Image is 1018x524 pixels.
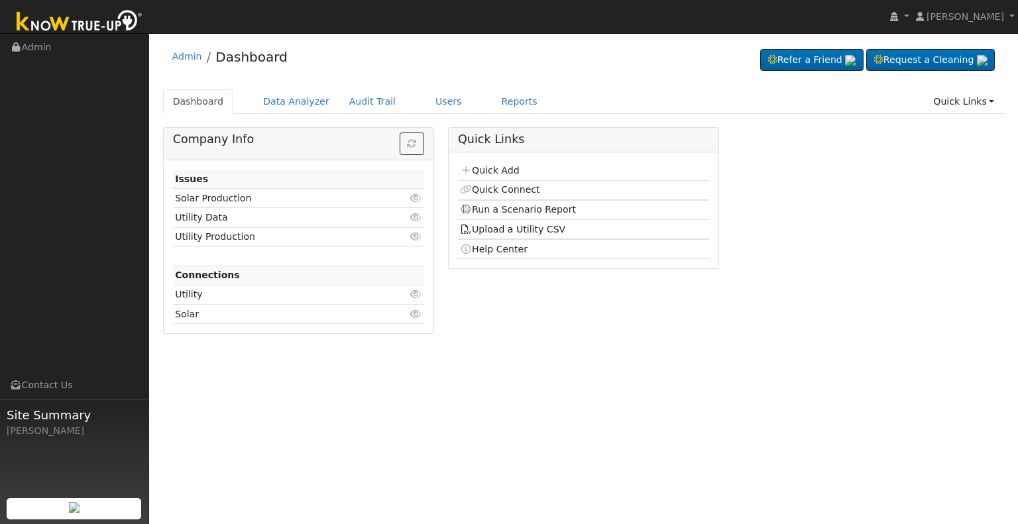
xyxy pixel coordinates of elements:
img: retrieve [69,502,80,513]
a: Help Center [460,244,528,254]
img: Know True-Up [10,7,149,37]
a: Users [425,89,472,114]
strong: Connections [175,270,240,280]
i: Click to view [410,193,422,203]
img: retrieve [845,55,856,66]
a: Audit Trail [339,89,406,114]
td: Solar [173,305,384,324]
span: [PERSON_NAME] [927,11,1004,22]
i: Click to view [410,289,422,299]
img: retrieve [977,55,988,66]
a: Quick Connect [460,184,539,195]
a: Refer a Friend [760,49,864,72]
a: Dashboard [163,89,234,114]
i: Click to view [410,232,422,241]
a: Upload a Utility CSV [460,224,565,235]
td: Utility Data [173,208,384,227]
a: Admin [172,51,202,62]
span: Site Summary [7,406,142,424]
td: Solar Production [173,189,384,208]
i: Click to view [410,213,422,222]
i: Click to view [410,309,422,319]
a: Quick Add [460,165,519,176]
a: Run a Scenario Report [460,204,576,215]
a: Request a Cleaning [866,49,995,72]
strong: Issues [175,174,208,184]
a: Quick Links [923,89,1004,114]
h5: Company Info [173,132,424,146]
a: Data Analyzer [253,89,339,114]
h5: Quick Links [458,132,709,146]
a: Dashboard [215,49,288,65]
td: Utility [173,285,384,304]
td: Utility Production [173,227,384,246]
a: Reports [492,89,547,114]
div: [PERSON_NAME] [7,424,142,438]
